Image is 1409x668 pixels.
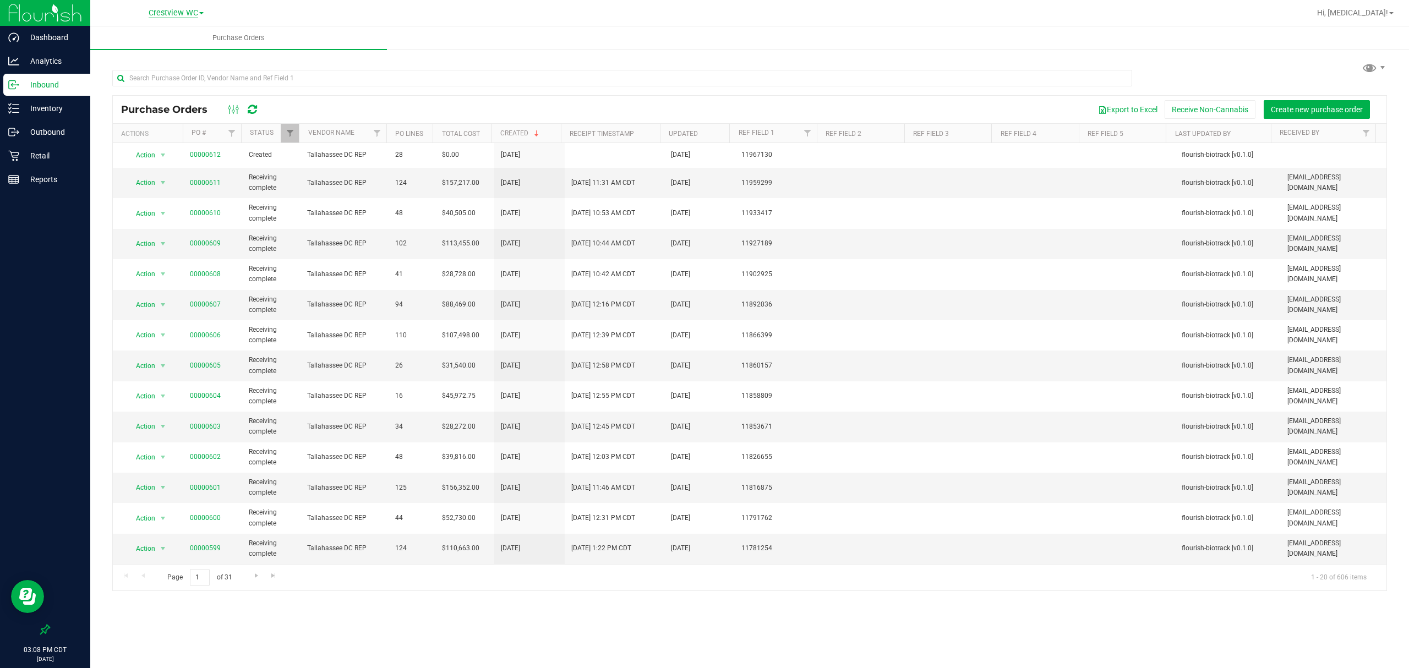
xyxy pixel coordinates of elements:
p: Reports [19,173,85,186]
span: $107,498.00 [442,330,479,341]
a: Filter [799,124,817,143]
span: Crestview WC [149,8,198,18]
span: [EMAIL_ADDRESS][DOMAIN_NAME] [1287,172,1380,193]
p: [DATE] [5,655,85,663]
span: Tallahassee DC REP [307,269,382,280]
span: 11892036 [741,299,816,310]
span: [EMAIL_ADDRESS][DOMAIN_NAME] [1287,447,1380,468]
span: flourish-biotrack [v0.1.0] [1182,299,1274,310]
span: Action [126,147,156,163]
span: [DATE] [501,543,520,554]
span: select [156,450,170,465]
span: Receiving complete [249,538,294,559]
a: Total Cost [442,130,480,138]
span: 48 [395,452,429,462]
a: 00000601 [190,484,221,491]
span: flourish-biotrack [v0.1.0] [1182,391,1274,401]
span: [DATE] [501,178,520,188]
span: Action [126,297,156,313]
span: 11927189 [741,238,816,249]
span: select [156,206,170,221]
span: Receiving complete [249,202,294,223]
span: $28,728.00 [442,269,476,280]
inline-svg: Dashboard [8,32,19,43]
a: Ref Field 3 [913,130,949,138]
span: $45,972.75 [442,391,476,401]
span: flourish-biotrack [v0.1.0] [1182,208,1274,218]
a: PO # [192,129,206,136]
span: 94 [395,299,429,310]
a: Created [500,129,541,137]
a: Filter [1357,124,1375,143]
span: [DATE] [671,391,690,401]
span: select [156,388,170,404]
span: 11858809 [741,391,816,401]
inline-svg: Inventory [8,103,19,114]
span: flourish-biotrack [v0.1.0] [1182,269,1274,280]
input: 1 [190,569,210,586]
label: Pin the sidebar to full width on large screens [40,624,51,635]
span: [DATE] 11:31 AM CDT [571,178,635,188]
span: [DATE] [501,269,520,280]
span: Receiving complete [249,416,294,437]
span: select [156,236,170,251]
span: [DATE] [671,543,690,554]
span: flourish-biotrack [v0.1.0] [1182,421,1274,432]
span: Create new purchase order [1271,105,1363,114]
span: 11853671 [741,421,816,432]
span: $52,730.00 [442,513,476,523]
span: 48 [395,208,429,218]
span: [EMAIL_ADDRESS][DOMAIN_NAME] [1287,264,1380,284]
p: Inbound [19,78,85,91]
inline-svg: Analytics [8,56,19,67]
span: select [156,175,170,190]
span: [DATE] 12:39 PM CDT [571,330,635,341]
span: [DATE] [501,330,520,341]
span: Created [249,150,294,160]
span: 34 [395,421,429,432]
span: [DATE] [501,299,520,310]
span: $28,272.00 [442,421,476,432]
inline-svg: Reports [8,174,19,185]
span: flourish-biotrack [v0.1.0] [1182,150,1274,160]
span: Receiving complete [249,233,294,254]
inline-svg: Inbound [8,79,19,90]
span: select [156,541,170,556]
span: Tallahassee DC REP [307,299,382,310]
a: Vendor Name [308,129,354,136]
span: Tallahassee DC REP [307,543,382,554]
a: Status [250,129,274,136]
a: Ref Field 2 [826,130,861,138]
span: [DATE] 11:46 AM CDT [571,483,635,493]
span: [DATE] [671,269,690,280]
span: [DATE] 10:53 AM CDT [571,208,635,218]
span: [DATE] 12:16 PM CDT [571,299,635,310]
a: 00000608 [190,270,221,278]
span: [EMAIL_ADDRESS][DOMAIN_NAME] [1287,507,1380,528]
p: 03:08 PM CDT [5,645,85,655]
a: 00000602 [190,453,221,461]
span: [DATE] 1:22 PM CDT [571,543,631,554]
a: Filter [368,124,386,143]
span: [DATE] [501,150,520,160]
span: Tallahassee DC REP [307,208,382,218]
span: [DATE] [671,513,690,523]
span: [DATE] [501,360,520,371]
a: Go to the next page [248,569,264,584]
span: [DATE] 10:42 AM CDT [571,269,635,280]
span: [DATE] [671,360,690,371]
span: Receiving complete [249,477,294,498]
p: Dashboard [19,31,85,44]
a: Ref Field 4 [1001,130,1036,138]
button: Create new purchase order [1264,100,1370,119]
span: 11781254 [741,543,816,554]
span: [DATE] [501,391,520,401]
span: 11967130 [741,150,816,160]
span: $88,469.00 [442,299,476,310]
span: select [156,419,170,434]
span: Action [126,206,156,221]
a: 00000605 [190,362,221,369]
span: select [156,266,170,282]
span: [DATE] [671,150,690,160]
span: 1 - 20 of 606 items [1302,569,1375,585]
